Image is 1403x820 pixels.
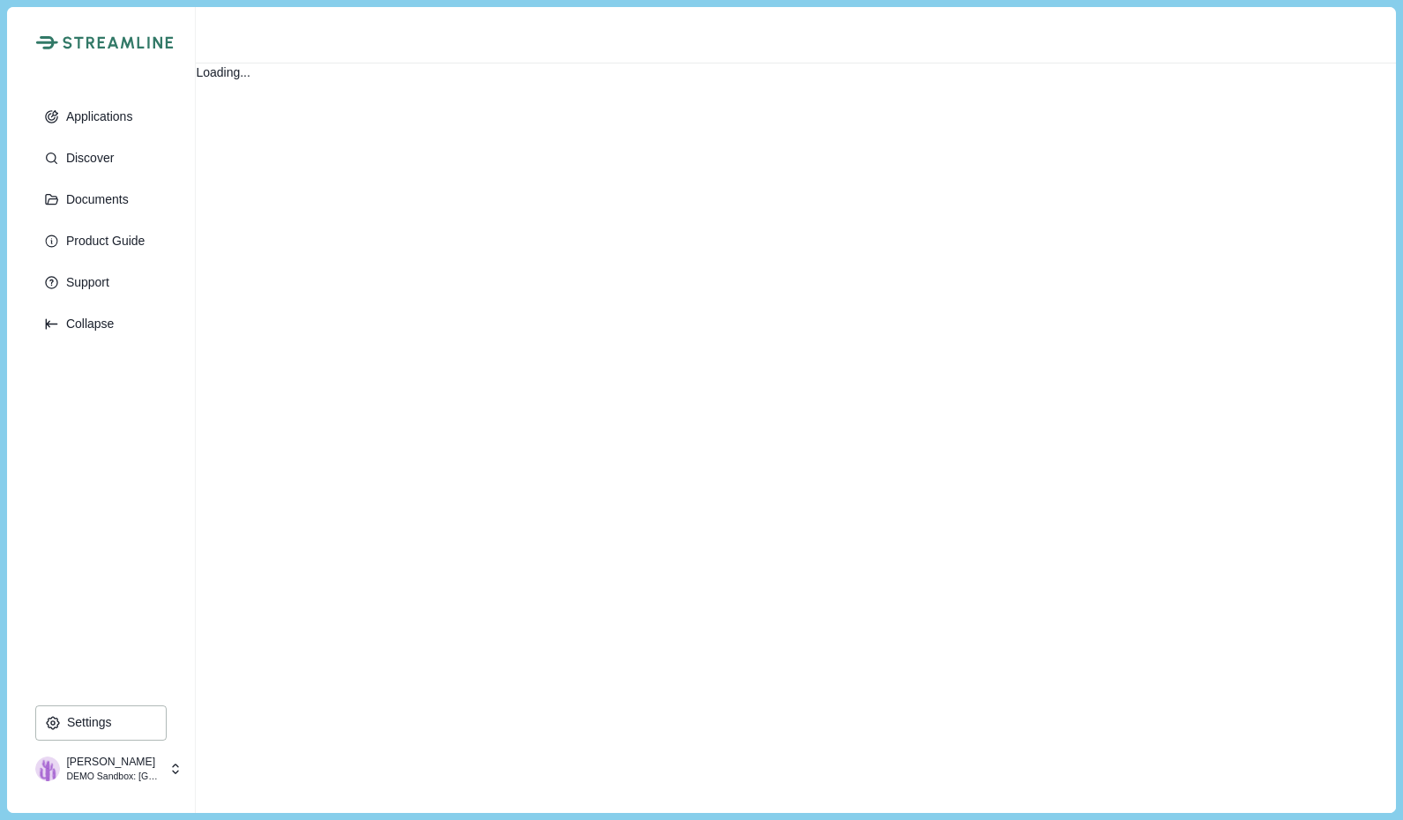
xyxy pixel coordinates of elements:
img: Streamline Climate Logo [35,35,57,49]
button: Support [35,265,167,300]
button: Discover [35,140,167,175]
a: Streamline Climate LogoStreamline Climate Logo [35,35,167,49]
div: Loading... [196,63,1395,82]
p: Applications [60,109,133,124]
p: Support [60,275,109,290]
button: Settings [35,705,167,741]
a: Settings [35,705,167,747]
button: Documents [35,182,167,217]
p: DEMO Sandbox: [GEOGRAPHIC_DATA], [US_STATE] [66,770,159,784]
p: Settings [61,715,112,730]
button: Expand [35,306,167,341]
p: Documents [60,192,129,207]
p: Product Guide [60,234,146,249]
p: Collapse [60,317,114,332]
p: [PERSON_NAME] [66,754,159,770]
img: profile picture [35,757,60,781]
img: Streamline Climate Logo [63,36,174,49]
button: Product Guide [35,223,167,258]
button: Applications [35,99,167,134]
p: Discover [60,151,114,166]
